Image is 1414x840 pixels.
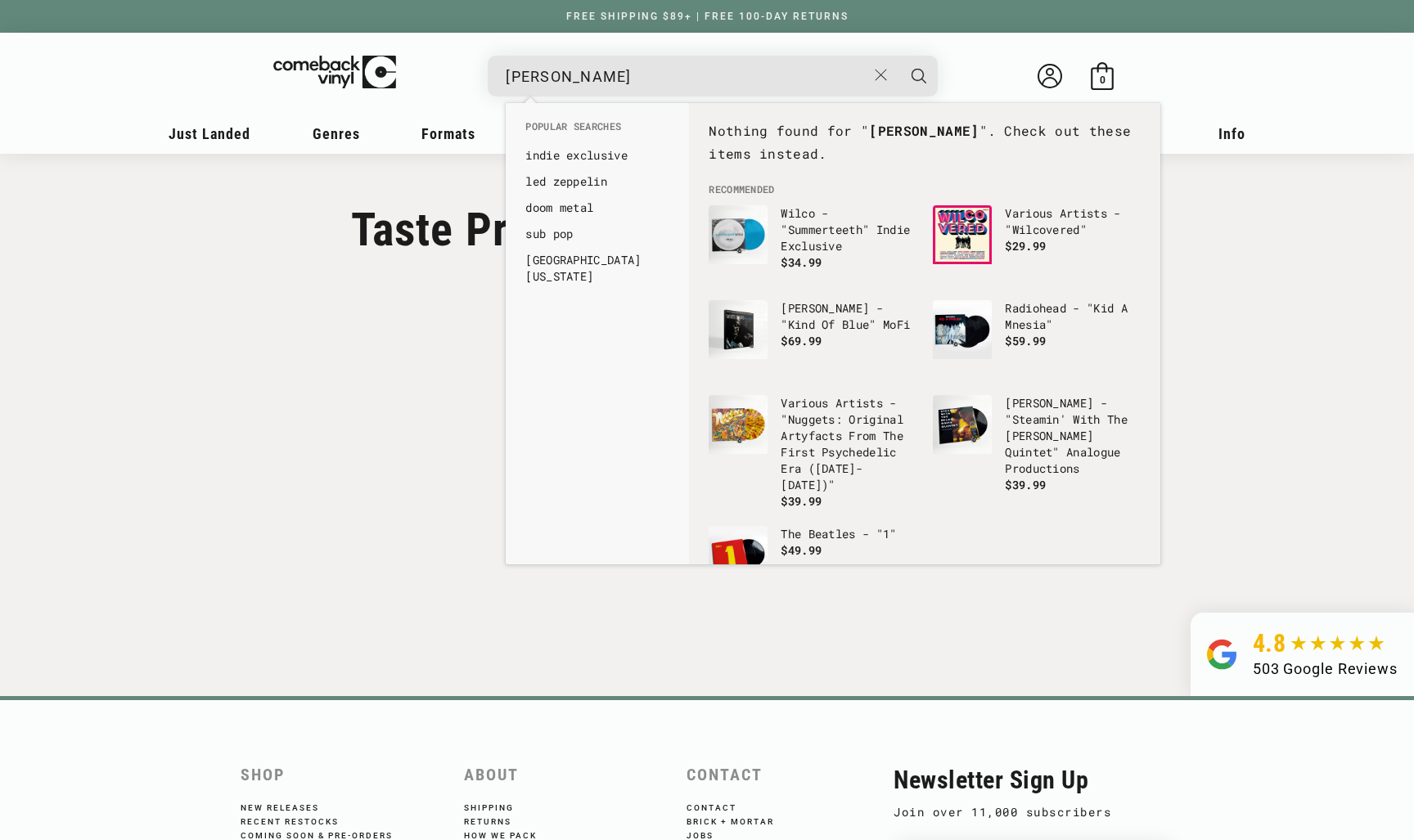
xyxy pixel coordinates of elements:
a: Shipping [464,803,536,813]
li: no_result_products: Radiohead - "Kid A Mnesia" [925,292,1149,387]
li: no_result_suggestions: indie exclusive [517,142,678,168]
span: $34.99 [781,254,822,270]
a: Returns [464,813,534,827]
img: Various Artists - "Wilcovered" [933,205,992,264]
li: no_result_suggestions: hotel california [517,247,678,290]
iframe: Taste Profile [351,293,1063,590]
p: Nothing found for " ". Check out these items instead. [709,119,1141,167]
span: 4.8 [1253,629,1286,658]
span: Genres [313,125,360,142]
a: led zeppelin [525,173,669,190]
p: Various Artists - "Wilcovered" [1005,205,1141,238]
img: Miles Davis - "Kind Of Blue" MoFi [709,300,768,359]
h2: Contact [687,766,894,784]
span: $49.99 [781,542,822,558]
img: Group.svg [1207,629,1236,680]
img: Miles Davis - "Steamin' With The Miles Davis Quintet" Analogue Productions [933,395,992,454]
li: Popular Searches [517,119,678,142]
button: Close [867,57,897,93]
a: Wilco - "Summerteeth" Indie Exclusive Wilco - "Summerteeth" Indie Exclusive $34.99 [709,205,916,284]
h1: Taste Profile [351,203,1063,257]
p: [PERSON_NAME] - "Steamin' With The [PERSON_NAME] Quintet" Analogue Productions [1005,395,1141,477]
span: Formats [421,125,475,142]
a: Recent Restocks [241,813,361,827]
p: Join over 11,000 subscribers [894,802,1173,822]
a: Miles Davis - "Kind Of Blue" MoFi [PERSON_NAME] - "Kind Of Blue" MoFi $69.99 [709,300,916,379]
div: No Results [700,119,1149,183]
div: Recommended [689,103,1160,564]
span: $69.99 [781,333,822,348]
li: no_result_products: The Beatles - "1" [700,518,925,613]
li: no_result_products: Various Artists - "Nuggets: Original Artyfacts From The First Psychedelic Era... [700,387,925,518]
div: Popular Searches [506,103,689,298]
img: Wilco - "Summerteeth" Indie Exclusive [709,205,768,264]
a: indie exclusive [525,147,669,164]
a: Various Artists - "Wilcovered" Various Artists - "Wilcovered" $29.99 [933,205,1141,284]
span: $39.99 [781,493,822,509]
button: Search [898,56,939,97]
a: FREE SHIPPING $89+ | FREE 100-DAY RETURNS [550,11,865,22]
div: Search [488,56,938,97]
a: The Beatles - "1" The Beatles - "1" $49.99 [709,526,916,604]
a: Miles Davis - "Steamin' With The Miles Davis Quintet" Analogue Productions [PERSON_NAME] - "Steam... [933,395,1141,493]
span: 0 [1100,74,1106,86]
li: no_result_suggestions: sub pop [517,221,678,247]
img: Various Artists - "Nuggets: Original Artyfacts From The First Psychedelic Era (1965-1968)" [709,395,768,454]
p: Radiohead - "Kid A Mnesia" [1005,300,1141,333]
a: Brick + Mortar [687,813,796,827]
a: sub pop [525,226,669,242]
div: 503 Google Reviews [1253,658,1398,680]
li: no_result_products: Various Artists - "Wilcovered" [925,197,1149,292]
a: Various Artists - "Nuggets: Original Artyfacts From The First Psychedelic Era (1965-1968)" Variou... [709,395,916,510]
span: $39.99 [1005,477,1046,492]
h2: Newsletter Sign Up [894,766,1173,794]
img: The Beatles - "1" [709,526,768,585]
a: [GEOGRAPHIC_DATA][US_STATE] [525,252,669,285]
a: 4.8 503 Google Reviews [1191,613,1414,696]
li: no_result_suggestions: doom metal [517,195,678,221]
span: Info [1218,125,1245,142]
span: $59.99 [1005,333,1046,348]
span: Just Landed [169,125,250,142]
h2: About [464,766,671,784]
li: no_result_products: Miles Davis - "Steamin' With The Miles Davis Quintet" Analogue Productions [925,387,1149,501]
strong: [PERSON_NAME] [869,122,979,139]
li: no_result_products: Miles Davis - "Kind Of Blue" MoFi [700,292,925,387]
a: Contact [687,803,759,813]
li: no_result_products: Wilco - "Summerteeth" Indie Exclusive [700,197,925,292]
a: New Releases [241,803,341,813]
p: The Beatles - "1" [781,526,916,542]
img: star5.svg [1290,636,1385,652]
p: Wilco - "Summerteeth" Indie Exclusive [781,205,916,254]
li: no_result_suggestions: led zeppelin [517,168,678,195]
a: doom metal [525,200,669,216]
a: Radiohead - "Kid A Mnesia" Radiohead - "Kid A Mnesia" $59.99 [933,300,1141,379]
li: Recommended [700,182,1149,197]
input: When autocomplete results are available use up and down arrows to review and enter to select [506,60,867,93]
img: Radiohead - "Kid A Mnesia" [933,300,992,359]
p: [PERSON_NAME] - "Kind Of Blue" MoFi [781,300,916,333]
h2: Shop [241,766,448,784]
span: $29.99 [1005,238,1046,254]
p: Various Artists - "Nuggets: Original Artyfacts From The First Psychedelic Era ([DATE]-[DATE])" [781,395,916,493]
